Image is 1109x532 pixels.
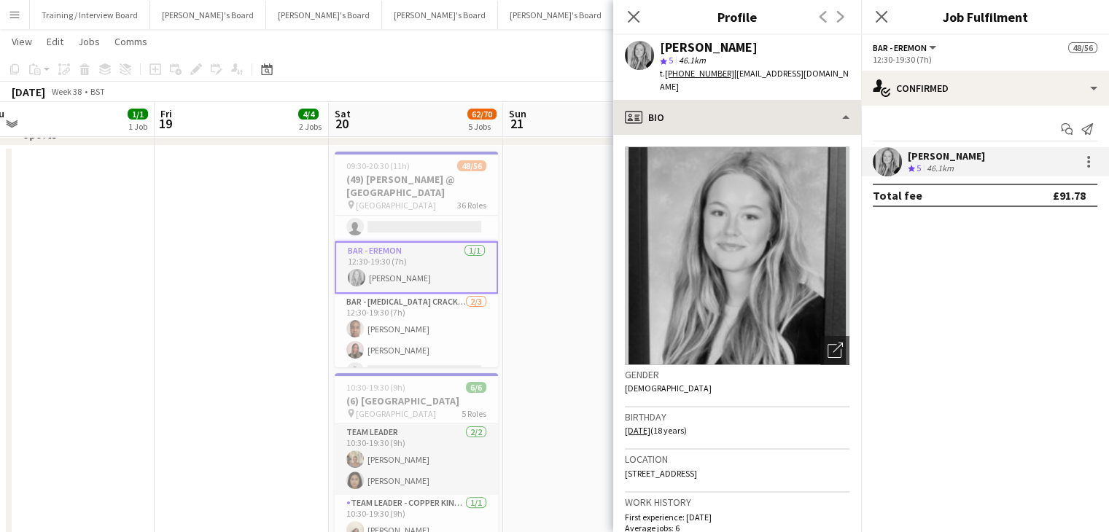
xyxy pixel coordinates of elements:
[335,394,498,407] h3: (6) [GEOGRAPHIC_DATA]
[625,453,849,466] h3: Location
[669,55,673,66] span: 5
[30,1,150,29] button: Training / Interview Board
[908,149,985,163] div: [PERSON_NAME]
[820,336,849,365] div: Open photos pop-in
[128,121,147,132] div: 1 Job
[873,42,927,53] span: Bar - Eremon
[625,425,650,436] tcxspan: Call 23-02-2007 via 3CX
[346,382,405,393] span: 10:30-19:30 (9h)
[335,107,351,120] span: Sat
[498,1,614,29] button: [PERSON_NAME]'s Board
[47,35,63,48] span: Edit
[625,383,712,394] span: [DEMOGRAPHIC_DATA]
[873,42,938,53] button: Bar - Eremon
[266,1,382,29] button: [PERSON_NAME]'s Board
[665,68,734,79] tcxspan: Call +447535821035 via 3CX
[332,115,351,132] span: 20
[72,32,106,51] a: Jobs
[507,115,526,132] span: 21
[873,54,1097,65] div: 12:30-19:30 (7h)
[625,146,849,365] img: Crew avatar or photo
[90,86,105,97] div: BST
[78,35,100,48] span: Jobs
[160,107,172,120] span: Fri
[109,32,153,51] a: Comms
[12,35,32,48] span: View
[41,32,69,51] a: Edit
[625,496,849,509] h3: Work history
[861,7,1109,26] h3: Job Fulfilment
[861,71,1109,106] div: Confirmed
[346,160,410,171] span: 09:30-20:30 (11h)
[924,163,957,175] div: 46.1km
[613,7,861,26] h3: Profile
[128,109,148,120] span: 1/1
[299,121,322,132] div: 2 Jobs
[457,160,486,171] span: 48/56
[873,188,922,203] div: Total fee
[1053,188,1086,203] div: £91.78
[660,41,758,54] div: [PERSON_NAME]
[625,410,849,423] h3: Birthday
[150,1,266,29] button: [PERSON_NAME]'s Board
[356,408,436,419] span: [GEOGRAPHIC_DATA]
[468,121,496,132] div: 5 Jobs
[457,200,486,211] span: 36 Roles
[660,68,734,79] span: t.
[114,35,147,48] span: Comms
[613,100,861,135] div: Bio
[467,109,497,120] span: 62/70
[625,425,687,436] span: (18 years)
[335,192,498,241] app-card-role: Bar - Copper King Bar0/112:30-19:30 (7h)
[6,32,38,51] a: View
[382,1,498,29] button: [PERSON_NAME]'s Board
[462,408,486,419] span: 5 Roles
[466,382,486,393] span: 6/6
[335,173,498,199] h3: (49) [PERSON_NAME] @ [GEOGRAPHIC_DATA]
[917,163,921,173] span: 5
[12,85,45,99] div: [DATE]
[298,109,319,120] span: 4/4
[625,368,849,381] h3: Gender
[625,512,849,523] p: First experience: [DATE]
[335,294,498,386] app-card-role: Bar - [MEDICAL_DATA] Cracker2/312:30-19:30 (7h)[PERSON_NAME][PERSON_NAME]
[356,200,436,211] span: [GEOGRAPHIC_DATA]
[48,86,85,97] span: Week 38
[660,68,849,92] span: | [EMAIL_ADDRESS][DOMAIN_NAME]
[335,152,498,367] app-job-card: 09:30-20:30 (11h)48/56(49) [PERSON_NAME] @ [GEOGRAPHIC_DATA] [GEOGRAPHIC_DATA]36 RolesBar - Clien...
[676,55,709,66] span: 46.1km
[625,468,697,479] span: [STREET_ADDRESS]
[1068,42,1097,53] span: 48/56
[509,107,526,120] span: Sun
[335,241,498,294] app-card-role: Bar - Eremon1/112:30-19:30 (7h)[PERSON_NAME]
[335,424,498,495] app-card-role: TEAM LEADER2/210:30-19:30 (9h)[PERSON_NAME][PERSON_NAME]
[158,115,172,132] span: 19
